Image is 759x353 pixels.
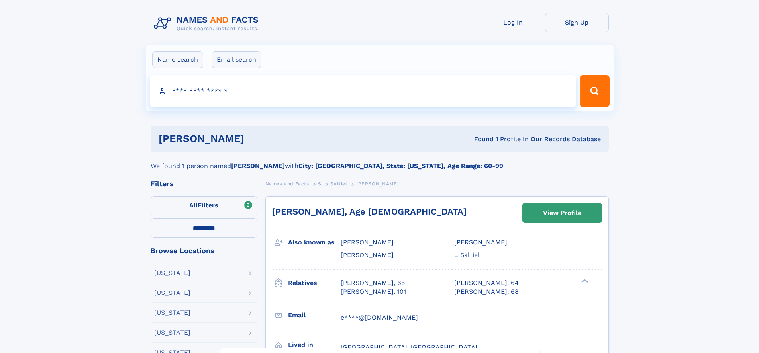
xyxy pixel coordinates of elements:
a: [PERSON_NAME], 65 [341,279,405,287]
a: [PERSON_NAME], 68 [454,287,519,296]
h3: Email [288,308,341,322]
div: [US_STATE] [154,330,190,336]
div: [US_STATE] [154,290,190,296]
span: L Saltiel [454,251,480,259]
h3: Also known as [288,236,341,249]
a: [PERSON_NAME], 101 [341,287,406,296]
div: [US_STATE] [154,310,190,316]
b: City: [GEOGRAPHIC_DATA], State: [US_STATE], Age Range: 60-99 [298,162,503,170]
span: [PERSON_NAME] [341,238,394,246]
div: Filters [151,180,257,187]
a: Sign Up [545,13,609,32]
div: We found 1 person named with . [151,152,609,171]
b: [PERSON_NAME] [231,162,285,170]
input: search input [150,75,577,107]
div: Browse Locations [151,247,257,254]
span: All [189,201,198,209]
span: [GEOGRAPHIC_DATA], [GEOGRAPHIC_DATA] [341,343,477,351]
label: Email search [212,51,261,68]
button: Search Button [580,75,609,107]
div: View Profile [543,204,581,222]
h3: Lived in [288,338,341,352]
label: Filters [151,196,257,215]
h1: [PERSON_NAME] [159,134,359,144]
a: [PERSON_NAME], Age [DEMOGRAPHIC_DATA] [272,207,467,216]
a: [PERSON_NAME], 64 [454,279,519,287]
img: Logo Names and Facts [151,13,265,34]
label: Name search [152,51,203,68]
h3: Relatives [288,276,341,290]
a: Log In [481,13,545,32]
div: Found 1 Profile In Our Records Database [359,135,601,144]
span: [PERSON_NAME] [341,251,394,259]
div: ❯ [579,278,589,283]
a: Saltiel [330,179,347,189]
a: Names and Facts [265,179,309,189]
span: [PERSON_NAME] [454,238,507,246]
a: S [318,179,322,189]
span: S [318,181,322,187]
a: View Profile [523,203,602,222]
div: [US_STATE] [154,270,190,276]
span: [PERSON_NAME] [356,181,399,187]
span: Saltiel [330,181,347,187]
